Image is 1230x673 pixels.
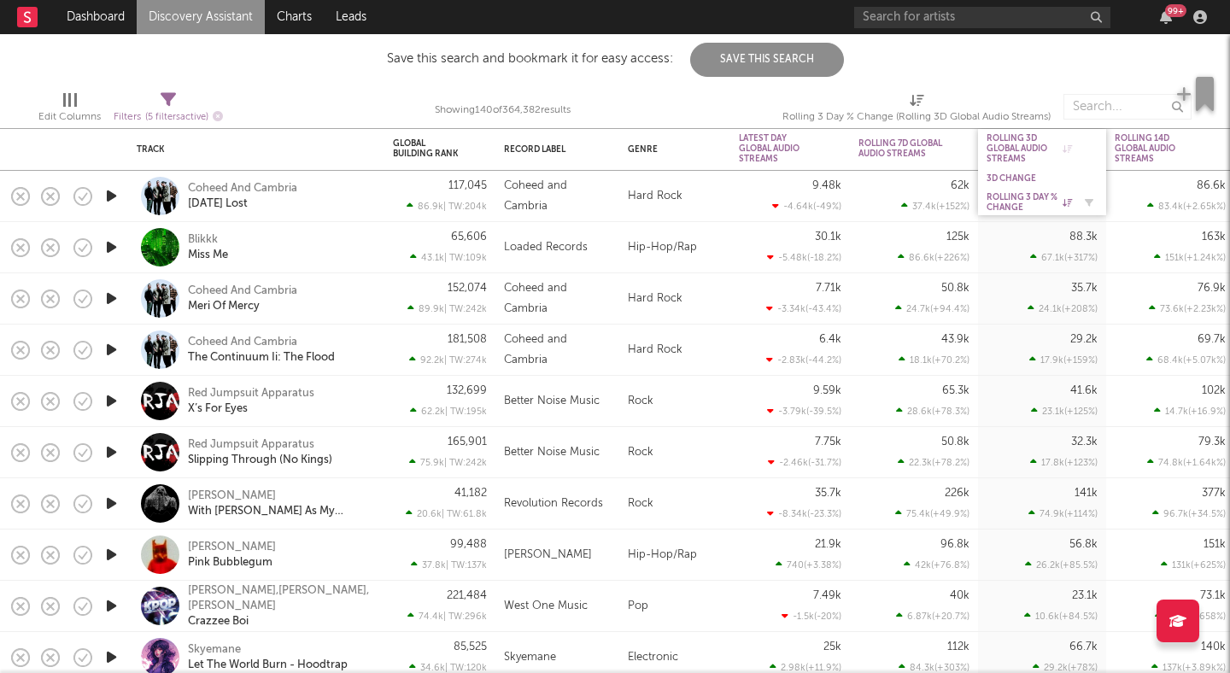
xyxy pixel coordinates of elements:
div: Track [137,144,367,155]
div: -4.64k ( -49 % ) [772,201,841,212]
div: Rolling 3D Global Audio Streams [987,133,1072,164]
div: -2.46k ( -31.7 % ) [768,457,841,468]
div: 96.8k [940,539,969,550]
div: 41,182 [454,488,487,499]
div: 24.1k ( +208 % ) [1028,303,1098,314]
div: 41.6k [1070,385,1098,396]
div: 86.6k [1197,180,1226,191]
div: 62.2k | TW: 195k [393,406,487,417]
div: Crazzee Boi [188,614,249,629]
div: 68.4k ( +5.07k % ) [1146,354,1226,366]
div: -2.83k ( -44.2 % ) [766,354,841,366]
div: 79.3k [1198,436,1226,448]
div: Global Building Rank [393,138,461,159]
a: Meri Of Mercy [188,299,260,314]
div: 6.87k ( +20.7 % ) [896,611,969,622]
div: 740 ( +3.38 % ) [776,559,841,571]
a: X’s For Eyes [188,401,248,417]
div: 88.3k [1069,231,1098,243]
div: 112k [947,641,969,653]
div: Latest Day Global Audio Streams [739,133,816,164]
div: Rolling 3 Day % Change (Rolling 3D Global Audio Streams) [782,85,1051,135]
div: Revolution Records [504,494,603,514]
div: Rock [619,427,730,478]
button: Save This Search [690,43,844,77]
div: Edit Columns [38,85,101,135]
div: 7.71k [816,283,841,294]
input: Search... [1063,94,1192,120]
div: 92.2k | TW: 274k [393,354,487,366]
div: 2.98k ( +11.9 % ) [770,662,841,673]
div: 131k ( +625 % ) [1161,559,1226,571]
div: 34.6k | TW: 120k [393,662,487,673]
a: [PERSON_NAME],[PERSON_NAME],[PERSON_NAME] [188,583,372,614]
div: [PERSON_NAME] [188,540,276,555]
div: 37.4k ( +152 % ) [901,201,969,212]
div: 66.7k [1069,641,1098,653]
div: 73.1k [1200,590,1226,601]
div: 65,606 [451,231,487,243]
div: Showing 140 of 364,382 results [435,100,571,120]
a: Slipping Through (No Kings) [188,453,332,468]
div: 29.2k [1070,334,1098,345]
div: 17.8k ( +123 % ) [1030,457,1098,468]
div: Hip-Hop/Rap [619,530,730,581]
div: 23.1k ( +125 % ) [1031,406,1098,417]
div: 32.3k [1071,436,1098,448]
div: 117,045 [448,180,487,191]
a: Skyemane [188,642,241,658]
div: -1.5k ( -20 % ) [782,611,841,622]
div: 75.4k ( +49.9 % ) [895,508,969,519]
div: 29.2k ( +78 % ) [1033,662,1098,673]
div: 35.7k [1071,283,1098,294]
a: Miss Me [188,248,228,263]
a: With [PERSON_NAME] As My Witness [188,504,372,519]
div: 85,525 [454,641,487,653]
div: 25k [823,641,841,653]
div: [PERSON_NAME] [504,545,592,565]
div: 73.6k ( +2.23k % ) [1149,303,1226,314]
div: Rolling 14D Global Audio Streams [1115,133,1200,164]
div: 74.9k ( +114 % ) [1028,508,1098,519]
div: 43.9k [941,334,969,345]
a: Coheed And Cambria [188,181,297,196]
div: -8.34k ( -23.3 % ) [767,508,841,519]
div: 83.4k ( +2.65k % ) [1147,201,1226,212]
div: 21.9k [815,539,841,550]
div: Hard Rock [619,325,730,376]
div: Rock [619,478,730,530]
div: Loaded Records [504,237,588,258]
div: 163k [1202,231,1226,243]
a: [PERSON_NAME] [188,489,276,504]
div: 86.9k | TW: 204k [393,201,487,212]
div: 76.9k [1198,283,1226,294]
div: Blikkk [188,232,218,248]
div: Hard Rock [619,273,730,325]
a: Let The World Burn - Hoodtrap [188,658,348,673]
a: Coheed And Cambria [188,335,297,350]
div: Rolling 7D Global Audio Streams [858,138,944,159]
div: 14.7k ( +16.9 % ) [1154,406,1226,417]
div: 132,699 [447,385,487,396]
div: 125k [946,231,969,243]
div: West One Music [504,596,588,617]
div: -3.79k ( -39.5 % ) [767,406,841,417]
div: 152,074 [448,283,487,294]
div: 99 + [1165,4,1186,17]
div: 63.5k ( +658 % ) [1155,611,1226,622]
div: 7.49k [813,590,841,601]
div: 22.3k ( +78.2 % ) [898,457,969,468]
div: 56.8k [1069,539,1098,550]
a: Pink Bubblegum [188,555,272,571]
button: 99+ [1160,10,1172,24]
div: 40k [950,590,969,601]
